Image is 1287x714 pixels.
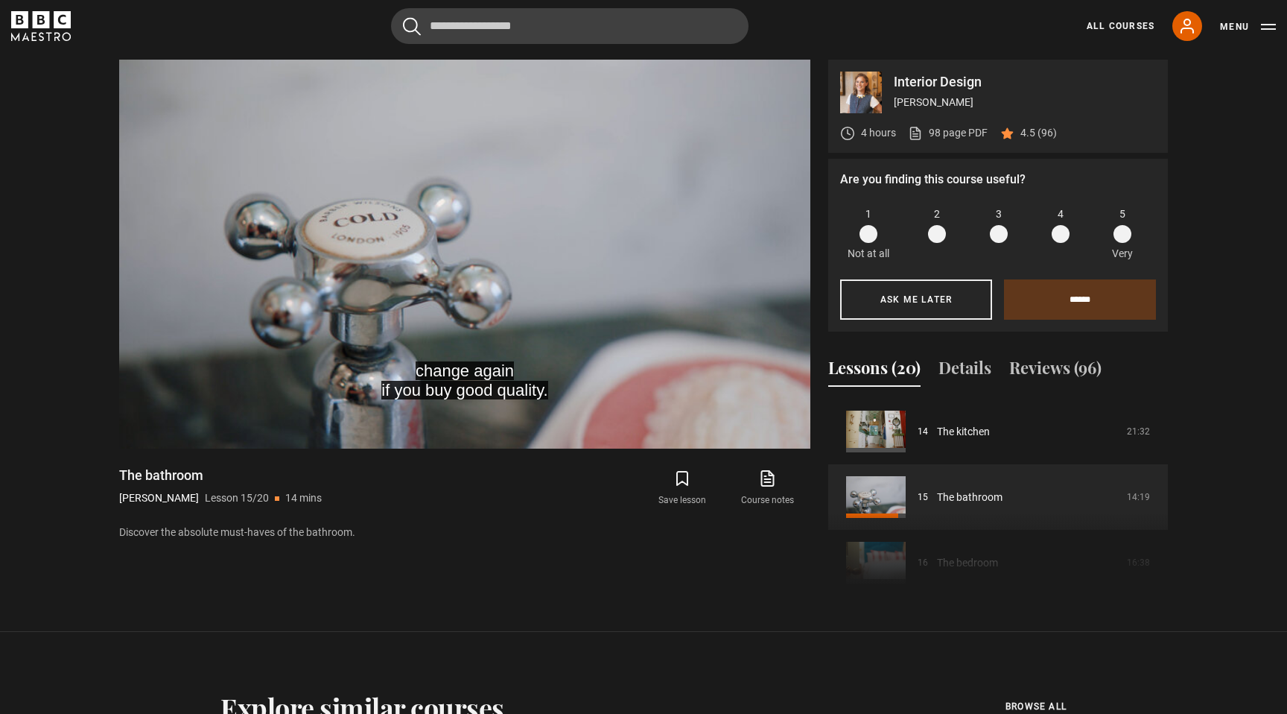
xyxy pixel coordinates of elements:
[640,467,725,510] button: Save lesson
[1020,125,1057,141] p: 4.5 (96)
[119,525,810,540] p: Discover the absolute must-haves of the bathroom.
[937,490,1002,505] a: The bathroom
[861,125,896,141] p: 4 hours
[894,75,1156,89] p: Interior Design
[1058,206,1064,222] span: 4
[725,467,810,510] a: Course notes
[865,206,871,222] span: 1
[1005,699,1067,714] span: browse all
[840,171,1156,189] p: Are you finding this course useful?
[894,95,1156,110] p: [PERSON_NAME]
[391,8,749,44] input: Search
[938,356,991,387] button: Details
[1220,19,1276,34] button: Toggle navigation
[119,467,322,484] h1: The bathroom
[205,490,269,506] p: Lesson 15/20
[937,424,990,440] a: The kitchen
[934,206,940,222] span: 2
[119,490,199,506] p: [PERSON_NAME]
[1009,356,1102,387] button: Reviews (96)
[828,356,921,387] button: Lessons (20)
[1087,19,1154,33] a: All Courses
[996,206,1002,222] span: 3
[285,490,322,506] p: 14 mins
[119,60,810,449] video-js: Video Player
[403,17,421,36] button: Submit the search query
[1119,206,1125,222] span: 5
[1108,246,1137,262] p: Very
[11,11,71,41] svg: BBC Maestro
[908,125,988,141] a: 98 page PDF
[840,279,992,320] button: Ask me later
[848,246,889,262] p: Not at all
